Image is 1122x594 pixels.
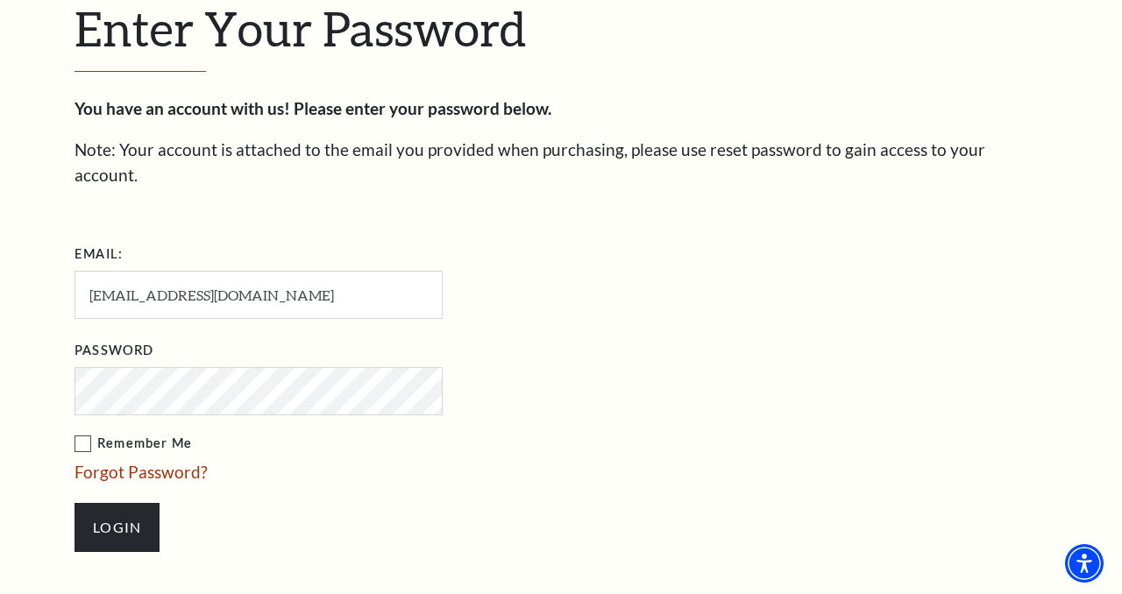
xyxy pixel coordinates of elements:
strong: You have an account with us! [75,98,290,118]
input: Required [75,271,443,319]
label: Password [75,340,153,362]
strong: Please enter your password below. [294,98,551,118]
label: Remember Me [75,433,618,455]
a: Forgot Password? [75,462,208,482]
div: Accessibility Menu [1065,544,1104,583]
label: Email: [75,244,123,265]
p: Note: Your account is attached to the email you provided when purchasing, please use reset passwo... [75,138,1047,187]
input: Submit button [75,503,160,552]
